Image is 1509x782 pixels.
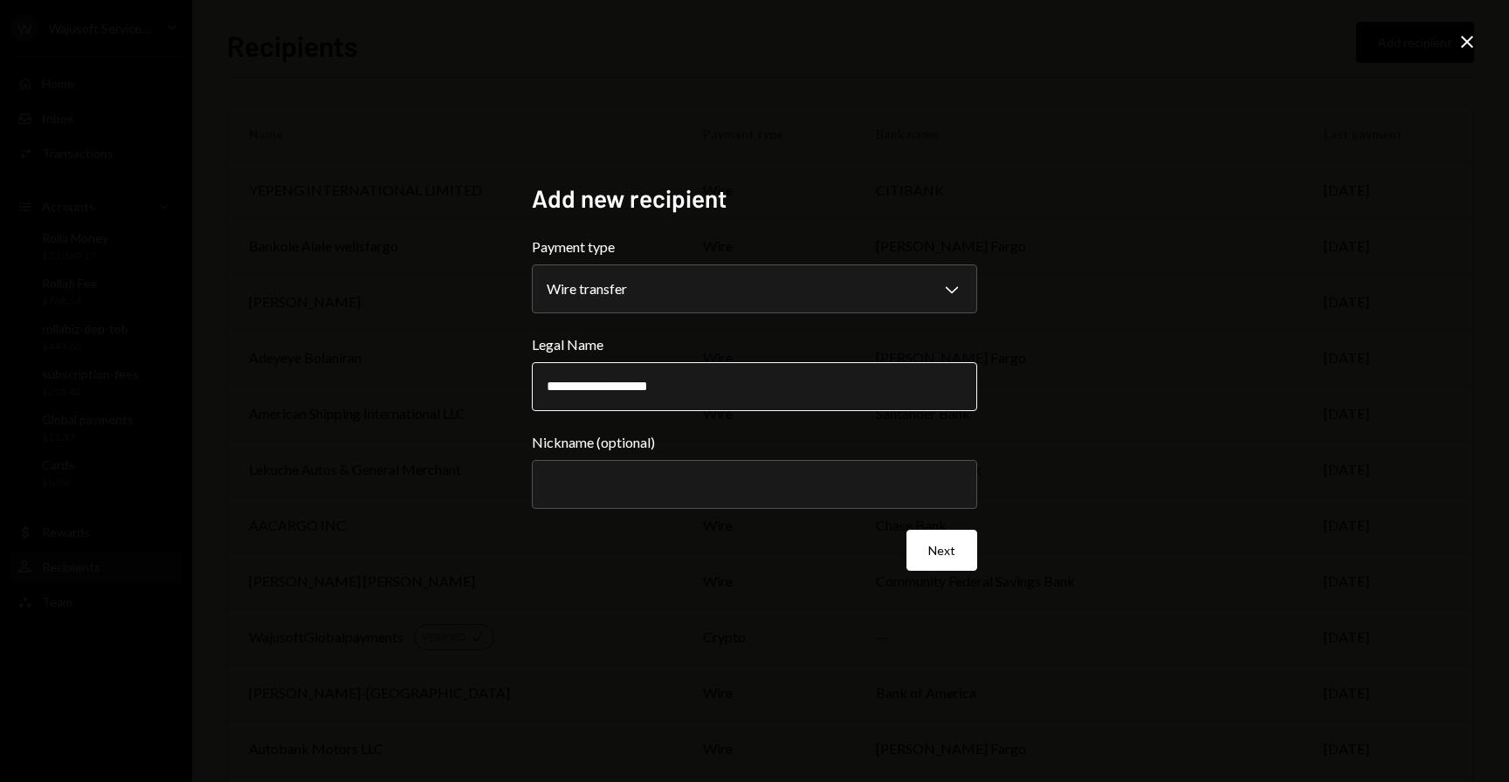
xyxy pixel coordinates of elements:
[532,182,977,216] h2: Add new recipient
[532,334,977,355] label: Legal Name
[532,264,977,313] button: Payment type
[532,432,977,453] label: Nickname (optional)
[906,530,977,571] button: Next
[532,237,977,257] label: Payment type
